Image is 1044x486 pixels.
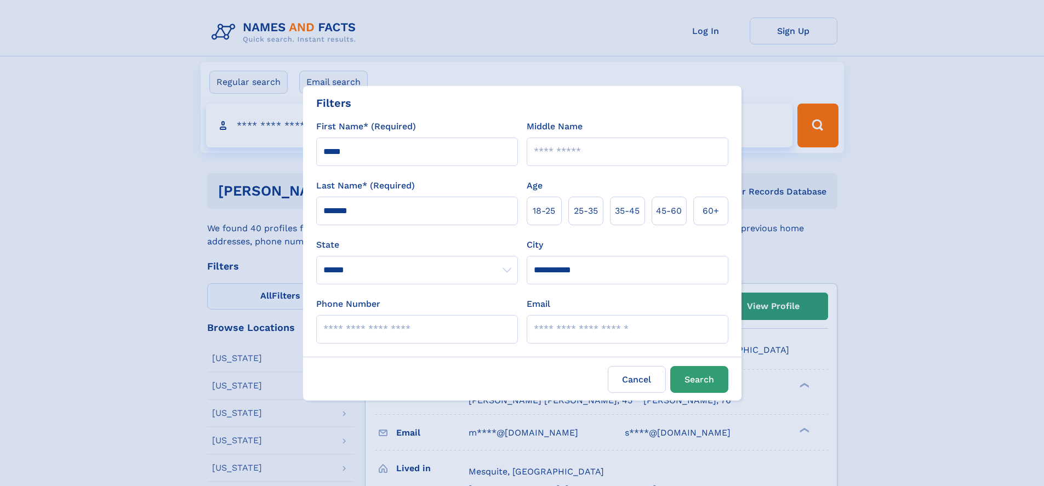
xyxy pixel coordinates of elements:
span: 25‑35 [574,204,598,218]
span: 18‑25 [533,204,555,218]
div: Filters [316,95,351,111]
label: City [527,238,543,251]
span: 60+ [703,204,719,218]
label: Phone Number [316,298,380,311]
span: 45‑60 [656,204,682,218]
label: State [316,238,518,251]
label: Age [527,179,543,192]
label: Email [527,298,550,311]
label: First Name* (Required) [316,120,416,133]
label: Last Name* (Required) [316,179,415,192]
span: 35‑45 [615,204,640,218]
button: Search [670,366,728,393]
label: Middle Name [527,120,583,133]
label: Cancel [608,366,666,393]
